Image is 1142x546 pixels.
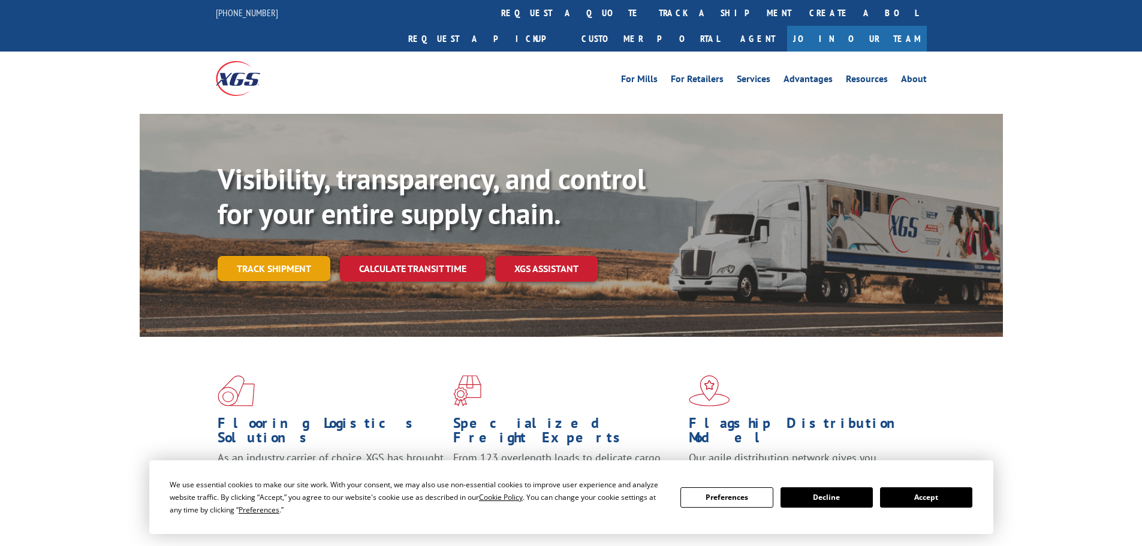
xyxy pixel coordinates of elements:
[621,74,658,88] a: For Mills
[453,416,680,451] h1: Specialized Freight Experts
[781,487,873,508] button: Decline
[689,375,730,406] img: xgs-icon-flagship-distribution-model-red
[689,451,909,479] span: Our agile distribution network gives you nationwide inventory management on demand.
[572,26,728,52] a: Customer Portal
[218,451,444,493] span: As an industry carrier of choice, XGS has brought innovation and dedication to flooring logistics...
[216,7,278,19] a: [PHONE_NUMBER]
[689,416,915,451] h1: Flagship Distribution Model
[218,375,255,406] img: xgs-icon-total-supply-chain-intelligence-red
[453,451,680,504] p: From 123 overlength loads to delicate cargo, our experienced staff knows the best way to move you...
[737,74,770,88] a: Services
[495,256,598,282] a: XGS ASSISTANT
[170,478,666,516] div: We use essential cookies to make our site work. With your consent, we may also use non-essential ...
[239,505,279,515] span: Preferences
[399,26,572,52] a: Request a pickup
[901,74,927,88] a: About
[680,487,773,508] button: Preferences
[728,26,787,52] a: Agent
[846,74,888,88] a: Resources
[340,256,486,282] a: Calculate transit time
[218,160,646,232] b: Visibility, transparency, and control for your entire supply chain.
[880,487,972,508] button: Accept
[787,26,927,52] a: Join Our Team
[479,492,523,502] span: Cookie Policy
[149,460,993,534] div: Cookie Consent Prompt
[784,74,833,88] a: Advantages
[218,416,444,451] h1: Flooring Logistics Solutions
[218,256,330,281] a: Track shipment
[671,74,724,88] a: For Retailers
[453,375,481,406] img: xgs-icon-focused-on-flooring-red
